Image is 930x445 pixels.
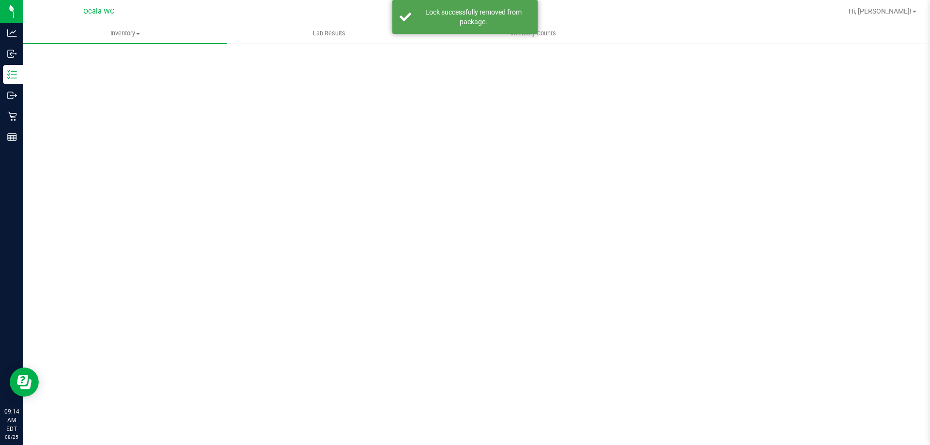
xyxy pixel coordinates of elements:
[300,29,358,38] span: Lab Results
[23,23,227,44] a: Inventory
[4,433,19,441] p: 08/25
[7,28,17,38] inline-svg: Analytics
[83,7,114,15] span: Ocala WC
[4,407,19,433] p: 09:14 AM EDT
[7,111,17,121] inline-svg: Retail
[227,23,431,44] a: Lab Results
[849,7,912,15] span: Hi, [PERSON_NAME]!
[7,70,17,79] inline-svg: Inventory
[417,7,530,27] div: Lock successfully removed from package.
[10,368,39,397] iframe: Resource center
[7,49,17,59] inline-svg: Inbound
[7,91,17,100] inline-svg: Outbound
[23,29,227,38] span: Inventory
[7,132,17,142] inline-svg: Reports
